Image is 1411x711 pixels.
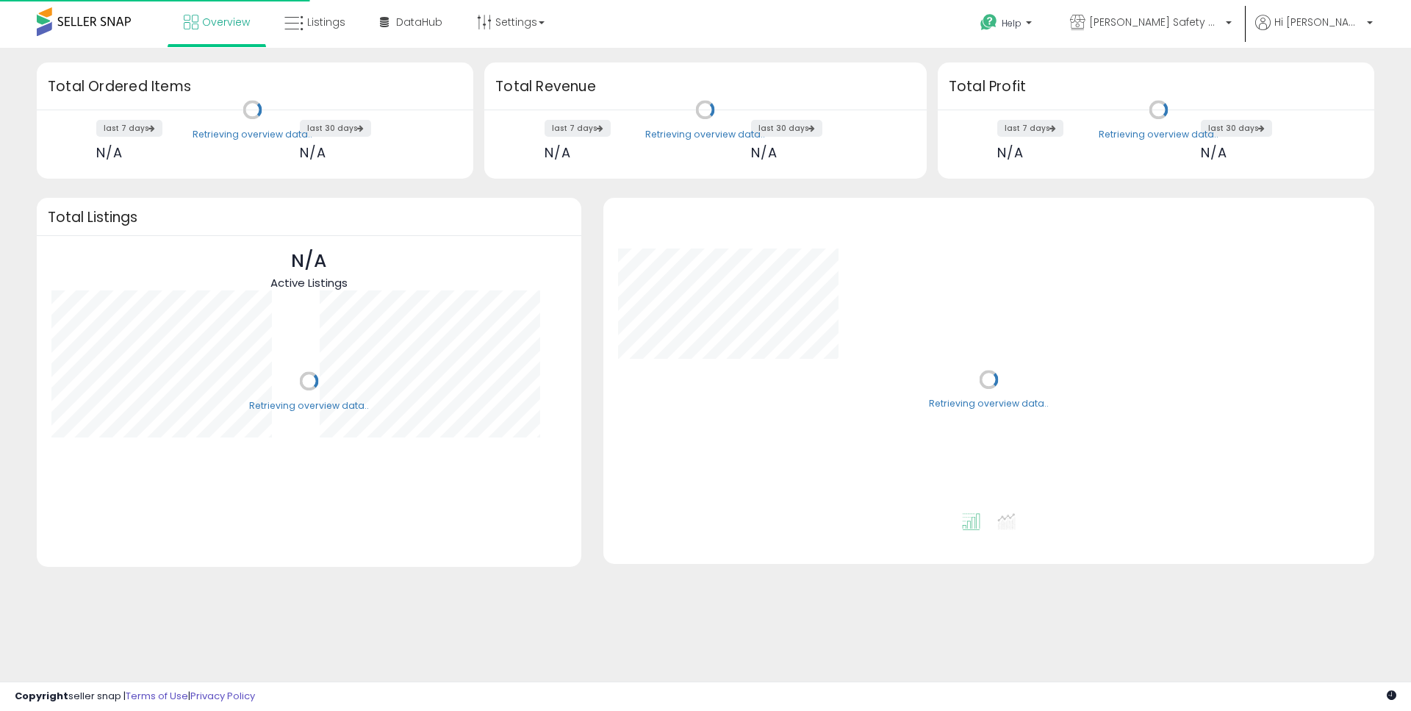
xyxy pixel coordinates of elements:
[193,128,312,141] div: Retrieving overview data..
[969,2,1046,48] a: Help
[929,398,1049,411] div: Retrieving overview data..
[1255,15,1373,48] a: Hi [PERSON_NAME]
[1274,15,1362,29] span: Hi [PERSON_NAME]
[1089,15,1221,29] span: [PERSON_NAME] Safety & Supply
[202,15,250,29] span: Overview
[396,15,442,29] span: DataHub
[1099,128,1218,141] div: Retrieving overview data..
[645,128,765,141] div: Retrieving overview data..
[307,15,345,29] span: Listings
[1002,17,1022,29] span: Help
[980,13,998,32] i: Get Help
[249,399,369,412] div: Retrieving overview data..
